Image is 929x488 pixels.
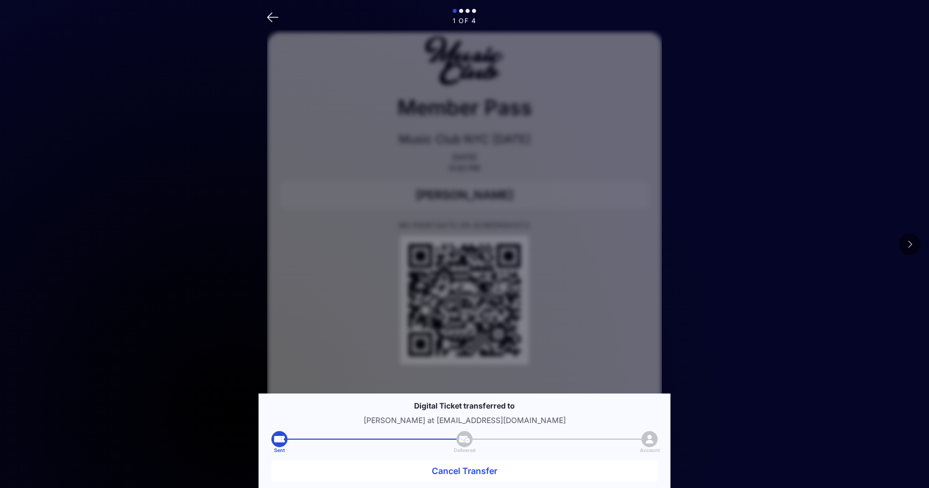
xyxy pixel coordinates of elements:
[271,460,658,482] button: Cancel Transfer
[640,447,660,453] span: Account
[280,132,649,147] p: Music Club NYC [DATE]
[271,416,658,425] p: [PERSON_NAME] at [EMAIL_ADDRESS][DOMAIN_NAME]
[280,164,649,172] p: 6:00 PM
[280,153,649,162] p: [DATE]
[274,447,285,453] span: Sent
[271,400,658,412] p: Digital Ticket transferred to
[280,92,649,123] p: Member Pass
[400,236,529,365] div: QR Code
[267,17,662,25] p: 1 of 4
[454,447,476,453] span: Delivered
[280,181,649,209] div: [PERSON_NAME]
[280,222,649,229] p: NO PRINTOUTS OR SCREENSHOTS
